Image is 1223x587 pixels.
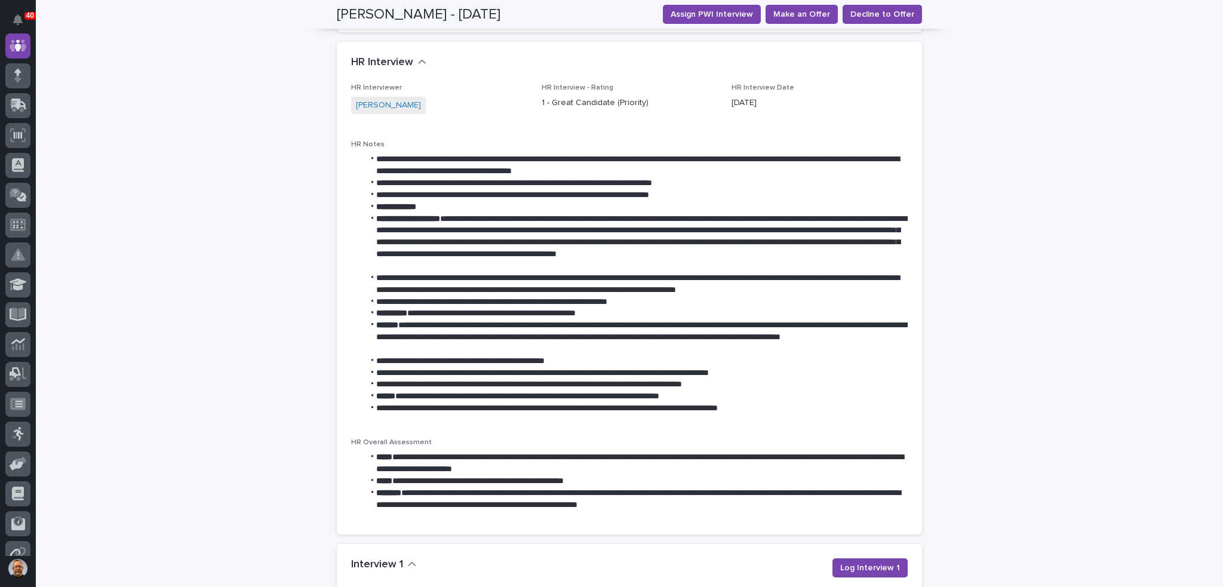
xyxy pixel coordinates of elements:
[351,141,385,148] span: HR Notes
[351,56,426,69] button: HR Interview
[5,556,30,581] button: users-avatar
[671,8,753,20] span: Assign PWI Interview
[732,84,794,91] span: HR Interview Date
[351,439,432,446] span: HR Overall Assessment
[351,56,413,69] h2: HR Interview
[766,5,838,24] button: Make an Offer
[732,97,908,109] p: [DATE]
[843,5,922,24] button: Decline to Offer
[351,558,416,571] button: Interview 1
[15,14,30,33] div: Notifications40
[351,558,403,571] h2: Interview 1
[773,8,830,20] span: Make an Offer
[356,99,421,112] a: [PERSON_NAME]
[850,8,914,20] span: Decline to Offer
[337,6,500,23] h2: [PERSON_NAME] - [DATE]
[351,84,402,91] span: HR Interviewer
[26,11,34,20] p: 40
[832,558,908,577] button: Log Interview 1
[5,7,30,32] button: Notifications
[663,5,761,24] button: Assign PWI Interview
[840,562,900,574] span: Log Interview 1
[542,97,718,109] p: 1 - Great Candidate (Priority)
[542,84,613,91] span: HR Interview - Rating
